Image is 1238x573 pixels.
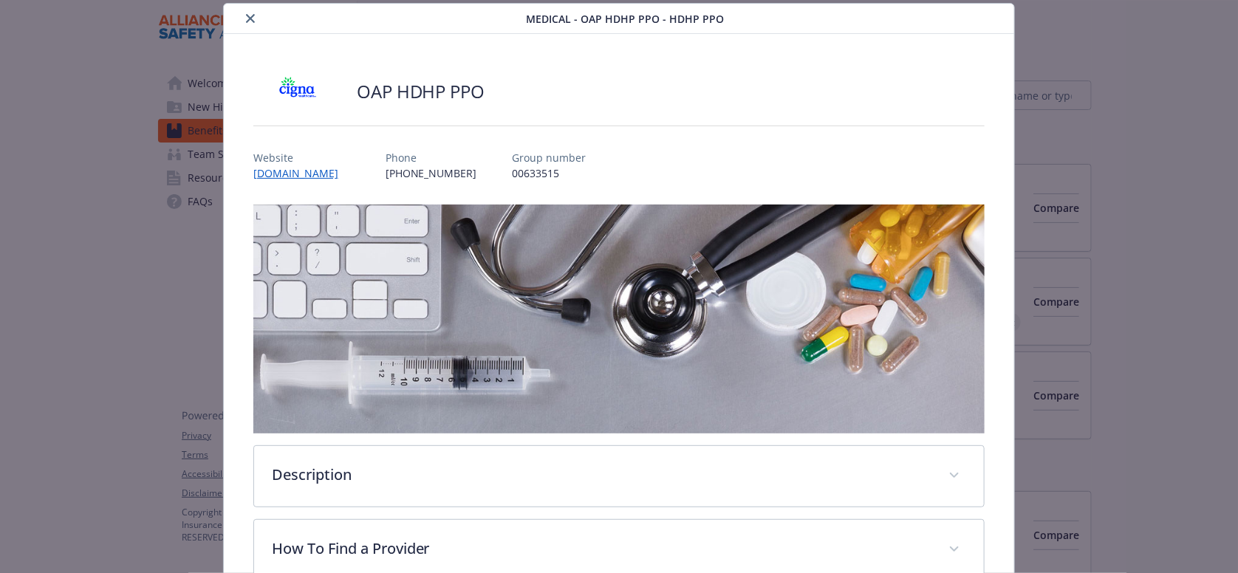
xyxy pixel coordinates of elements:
p: Group number [513,150,586,165]
a: [DOMAIN_NAME] [253,166,350,180]
img: CIGNA [253,69,342,114]
p: [PHONE_NUMBER] [386,165,477,181]
p: How To Find a Provider [272,538,931,560]
img: banner [253,205,985,433]
button: close [242,10,259,27]
h2: OAP HDHP PPO [357,79,485,104]
p: Website [253,150,350,165]
p: Description [272,464,931,486]
div: Description [254,446,985,507]
span: Medical - OAP HDHP PPO - HDHP PPO [526,11,724,27]
p: Phone [386,150,477,165]
p: 00633515 [513,165,586,181]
